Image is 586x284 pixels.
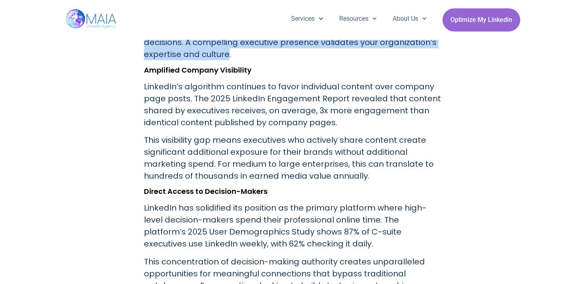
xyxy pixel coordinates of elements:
[450,12,512,28] span: Optimize My Linkedin
[144,66,442,74] h3: Amplified Company Visibility
[283,8,331,29] a: Services
[385,8,435,29] a: About Us
[283,8,435,29] nav: Menu
[442,8,520,32] a: Optimize My Linkedin
[144,81,442,128] p: LinkedIn’s algorithm continues to favor individual content over company page posts. The 2025 Link...
[144,202,442,250] p: LinkedIn has solidified its position as the primary platform where high-level decision-makers spe...
[144,187,442,195] h3: Direct Access to Decision-Makers
[144,134,442,182] p: This visibility gap means executives who actively share content create significant additional exp...
[331,8,385,29] a: Resources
